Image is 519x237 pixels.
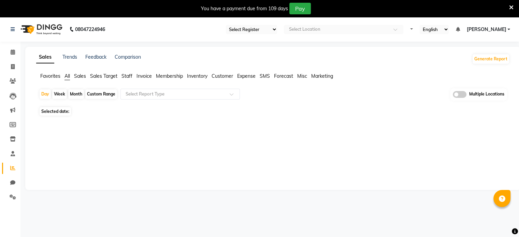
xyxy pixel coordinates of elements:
img: logo [17,20,64,39]
span: Forecast [274,73,293,79]
a: Comparison [115,54,141,60]
span: Staff [121,73,132,79]
div: Month [68,89,84,99]
div: Week [52,89,67,99]
span: Selected date: [40,107,71,116]
div: Select Location [289,26,320,33]
span: Expense [237,73,256,79]
a: Sales [36,51,54,63]
div: Day [40,89,51,99]
span: All [64,73,70,79]
span: Misc [297,73,307,79]
span: Sales [74,73,86,79]
div: Custom Range [85,89,117,99]
span: Membership [156,73,183,79]
a: Trends [62,54,77,60]
span: Invoice [136,73,152,79]
button: Generate Report [473,54,509,64]
span: Inventory [187,73,207,79]
b: 08047224946 [75,20,105,39]
span: Favorites [40,73,60,79]
span: SMS [260,73,270,79]
a: Feedback [85,54,106,60]
div: You have a payment due from 109 days [201,5,288,12]
button: Pay [289,3,311,14]
span: Sales Target [90,73,117,79]
span: Marketing [311,73,333,79]
span: [PERSON_NAME] [466,26,506,33]
span: Customer [212,73,233,79]
span: Multiple Locations [469,91,504,98]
